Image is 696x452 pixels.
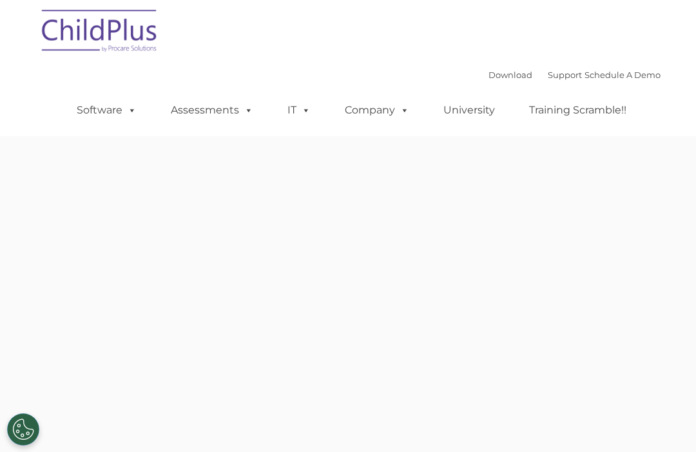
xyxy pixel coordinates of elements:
button: Cookies Settings [7,413,39,446]
font: | [488,70,661,80]
a: Training Scramble!! [516,97,639,123]
a: Company [332,97,422,123]
a: Software [64,97,150,123]
a: Schedule A Demo [585,70,661,80]
a: IT [275,97,324,123]
a: University [430,97,508,123]
a: Support [548,70,582,80]
img: ChildPlus by Procare Solutions [35,1,164,65]
a: Download [488,70,532,80]
a: Assessments [158,97,266,123]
